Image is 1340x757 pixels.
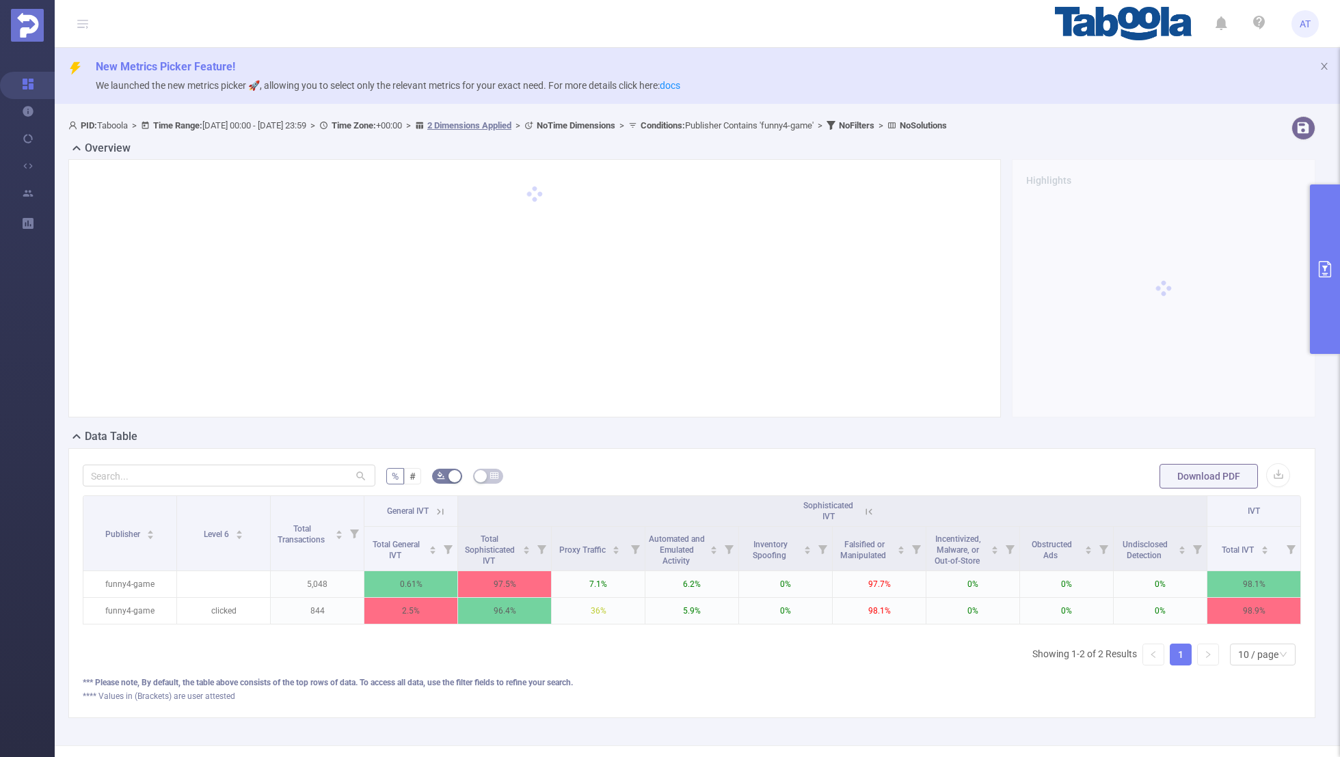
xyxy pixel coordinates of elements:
[537,120,615,130] b: No Time Dimensions
[898,549,905,553] i: icon: caret-down
[490,471,498,480] i: icon: table
[645,598,738,624] p: 5.9%
[1142,644,1164,665] li: Previous Page
[833,598,926,624] p: 98.1%
[335,528,343,536] div: Sort
[1188,527,1207,570] i: Filter menu
[804,549,812,553] i: icon: caret-down
[1204,650,1212,659] i: icon: right
[1207,571,1300,597] p: 98.1%
[1160,464,1258,488] button: Download PDF
[612,544,620,552] div: Sort
[1279,650,1287,660] i: icon: down
[83,598,176,624] p: funny4-game
[1178,544,1186,552] div: Sort
[907,527,926,570] i: Filter menu
[511,120,524,130] span: >
[364,598,457,624] p: 2.5%
[645,571,738,597] p: 6.2%
[236,534,243,538] i: icon: caret-down
[710,544,718,548] i: icon: caret-up
[153,120,202,130] b: Time Range:
[85,428,137,445] h2: Data Table
[392,471,399,482] span: %
[83,676,1301,689] div: *** Please note, By default, the table above consists of the top rows of data. To access all data...
[1114,598,1207,624] p: 0%
[1170,644,1191,665] a: 1
[1261,549,1268,553] i: icon: caret-down
[429,549,437,553] i: icon: caret-down
[465,534,515,566] span: Total Sophisticated IVT
[83,571,176,597] p: funny4-game
[739,598,832,624] p: 0%
[1248,506,1260,516] span: IVT
[613,544,620,548] i: icon: caret-up
[105,529,142,539] span: Publisher
[559,545,608,555] span: Proxy Traffic
[615,120,628,130] span: >
[402,120,415,130] span: >
[803,544,812,552] div: Sort
[1300,10,1311,38] span: AT
[1032,644,1137,665] li: Showing 1-2 of 2 Results
[839,120,874,130] b: No Filters
[552,571,645,597] p: 7.1%
[1281,527,1300,570] i: Filter menu
[1179,544,1186,548] i: icon: caret-up
[364,571,457,597] p: 0.61%
[427,120,511,130] u: 2 Dimensions Applied
[552,598,645,624] p: 36%
[373,540,420,560] span: Total General IVT
[11,9,44,42] img: Protected Media
[1085,544,1093,548] i: icon: caret-up
[68,61,82,75] i: icon: thunderbolt
[387,506,429,516] span: General IVT
[991,544,999,548] i: icon: caret-up
[147,534,155,538] i: icon: caret-down
[814,120,827,130] span: >
[804,544,812,548] i: icon: caret-up
[83,465,375,486] input: Search...
[437,471,445,480] i: icon: bg-colors
[85,140,131,156] h2: Overview
[1207,598,1300,624] p: 98.9%
[840,540,888,560] span: Falsified or Manipulated
[429,544,437,552] div: Sort
[935,534,982,566] span: Incentivized, Malware, or Out-of-Store
[410,471,416,482] span: #
[1114,571,1207,597] p: 0%
[146,528,155,536] div: Sort
[1319,59,1329,74] button: icon: close
[532,527,551,570] i: Filter menu
[336,534,343,538] i: icon: caret-down
[204,529,231,539] span: Level 6
[96,60,235,73] span: New Metrics Picker Feature!
[833,571,926,597] p: 97.7%
[710,544,718,552] div: Sort
[900,120,947,130] b: No Solutions
[83,690,1301,702] div: **** Values in (Brackets) are user attested
[96,80,680,91] span: We launched the new metrics picker 🚀, allowing you to select only the relevant metrics for your e...
[235,528,243,536] div: Sort
[753,540,788,560] span: Inventory Spoofing
[278,524,327,545] span: Total Transactions
[719,527,738,570] i: Filter menu
[429,544,437,548] i: icon: caret-up
[1123,540,1168,560] span: Undisclosed Detection
[271,571,364,597] p: 5,048
[68,120,947,130] span: Taboola [DATE] 00:00 - [DATE] 23:59 +00:00
[1020,571,1113,597] p: 0%
[271,598,364,624] p: 844
[898,544,905,548] i: icon: caret-up
[991,544,999,552] div: Sort
[1238,644,1278,665] div: 10 / page
[626,527,645,570] i: Filter menu
[523,549,531,553] i: icon: caret-down
[1020,598,1113,624] p: 0%
[926,598,1019,624] p: 0%
[1261,544,1268,548] i: icon: caret-up
[522,544,531,552] div: Sort
[523,544,531,548] i: icon: caret-up
[1084,544,1093,552] div: Sort
[874,120,887,130] span: >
